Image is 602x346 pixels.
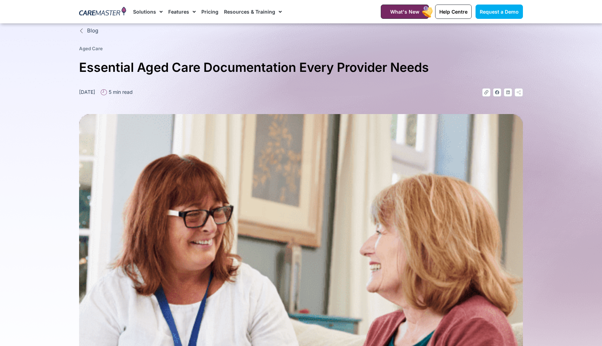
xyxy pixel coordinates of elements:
h1: Essential Aged Care Documentation Every Provider Needs [79,57,523,78]
span: Blog [85,27,98,35]
a: Aged Care [79,46,103,51]
time: [DATE] [79,89,95,95]
span: What's New [390,9,419,15]
span: Help Centre [439,9,468,15]
a: Request a Demo [476,5,523,19]
a: What's New [381,5,429,19]
img: CareMaster Logo [79,7,126,17]
a: Help Centre [435,5,472,19]
span: 5 min read [107,88,133,96]
a: Blog [79,27,523,35]
span: Request a Demo [480,9,519,15]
